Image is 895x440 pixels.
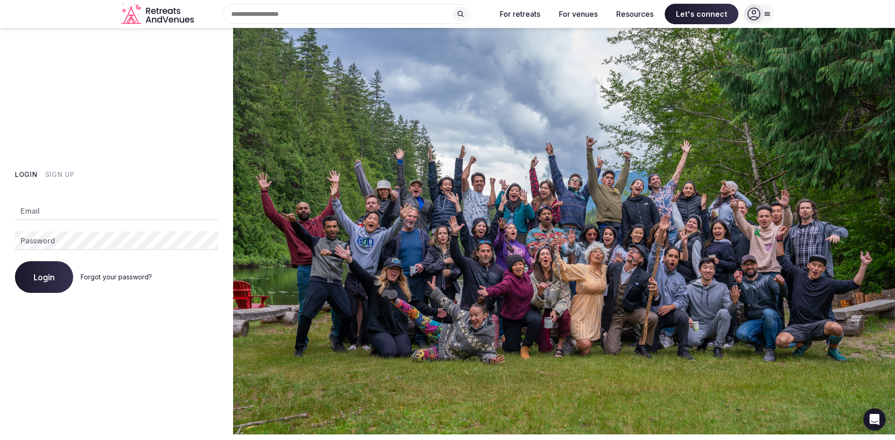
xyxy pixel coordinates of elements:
[665,4,738,24] span: Let's connect
[863,408,886,431] div: Open Intercom Messenger
[121,4,196,25] a: Visit the homepage
[34,272,55,282] span: Login
[609,4,661,24] button: Resources
[233,28,895,434] img: My Account Background
[15,261,73,293] button: Login
[15,170,38,179] button: Login
[121,4,196,25] svg: Retreats and Venues company logo
[492,4,548,24] button: For retreats
[551,4,605,24] button: For venues
[81,273,152,281] a: Forgot your password?
[45,170,75,179] button: Sign Up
